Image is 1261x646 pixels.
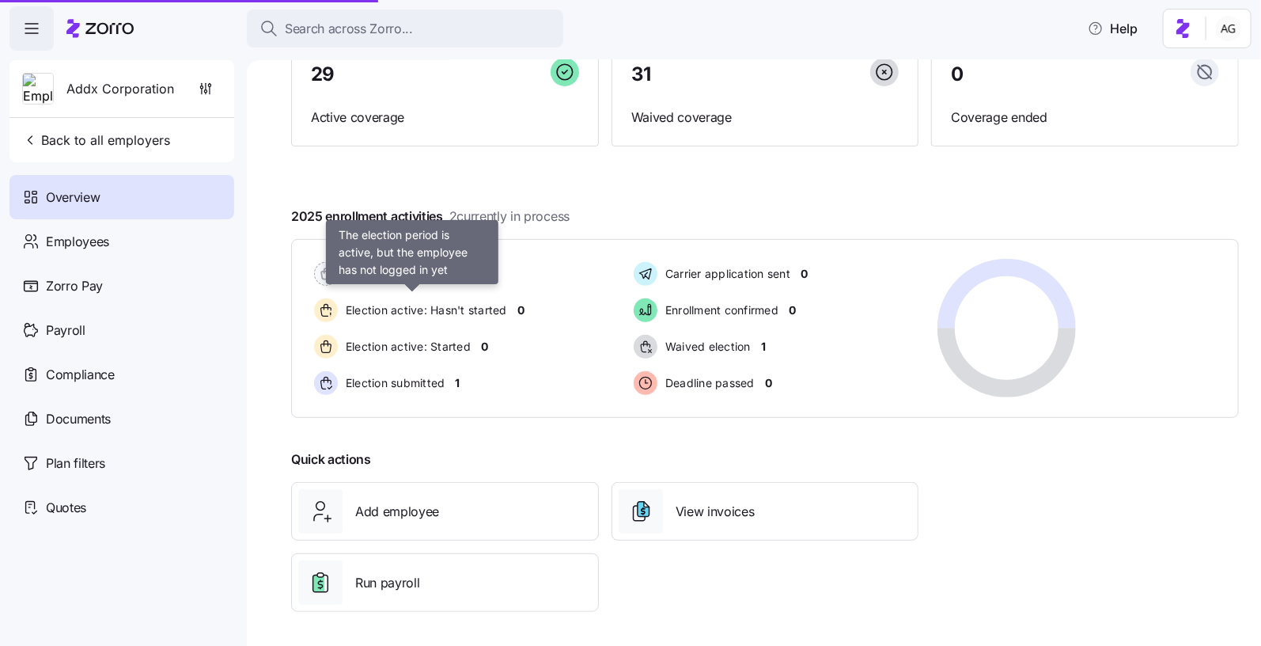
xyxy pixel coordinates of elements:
span: Zorro Pay [46,276,103,296]
span: Deadline passed [661,375,755,391]
span: Election active: Hasn't started [341,302,507,318]
img: Employer logo [23,74,53,105]
span: 1 [456,375,460,391]
span: Compliance [46,365,115,385]
span: 0 [789,302,796,318]
span: Carrier application sent [661,266,790,282]
span: 29 [311,65,335,84]
span: 31 [631,65,651,84]
span: Employees [46,232,109,252]
span: Plan filters [46,454,105,473]
span: Enrollment confirmed [661,302,778,318]
button: Back to all employers [16,124,176,156]
span: Payroll [46,321,85,340]
a: Documents [9,397,234,441]
a: Quotes [9,485,234,530]
span: 0 [517,302,524,318]
span: Back to all employers [22,131,170,150]
span: 0 [481,339,488,355]
span: Overview [46,188,100,207]
span: Election submitted [341,375,445,391]
a: Compliance [9,352,234,397]
span: Coverage ended [951,108,1219,127]
span: Quotes [46,498,86,518]
span: 0 [765,375,772,391]
img: 5fc55c57e0610270ad857448bea2f2d5 [1216,16,1241,41]
button: Help [1075,13,1150,44]
a: Zorro Pay [9,264,234,308]
span: Search across Zorro... [285,19,413,39]
span: Active coverage [311,108,579,127]
span: 0 [490,266,497,282]
span: Add employee [355,502,439,522]
a: Plan filters [9,441,234,485]
button: Search across Zorro... [247,9,563,47]
span: 0 [951,65,964,84]
span: Documents [46,409,111,429]
span: Waived coverage [631,108,899,127]
span: 0 [801,266,808,282]
span: Pending election window [341,266,479,282]
span: Waived election [661,339,751,355]
span: Quick actions [291,450,371,469]
span: Addx Corporation [66,79,174,99]
a: Payroll [9,308,234,352]
span: 2 currently in process [449,207,570,226]
span: Help [1088,19,1138,38]
a: Overview [9,175,234,219]
span: 2025 enrollment activities [291,207,570,226]
a: Employees [9,219,234,264]
span: View invoices [676,502,755,522]
span: Run payroll [355,573,419,593]
span: Election active: Started [341,339,471,355]
span: 1 [761,339,766,355]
